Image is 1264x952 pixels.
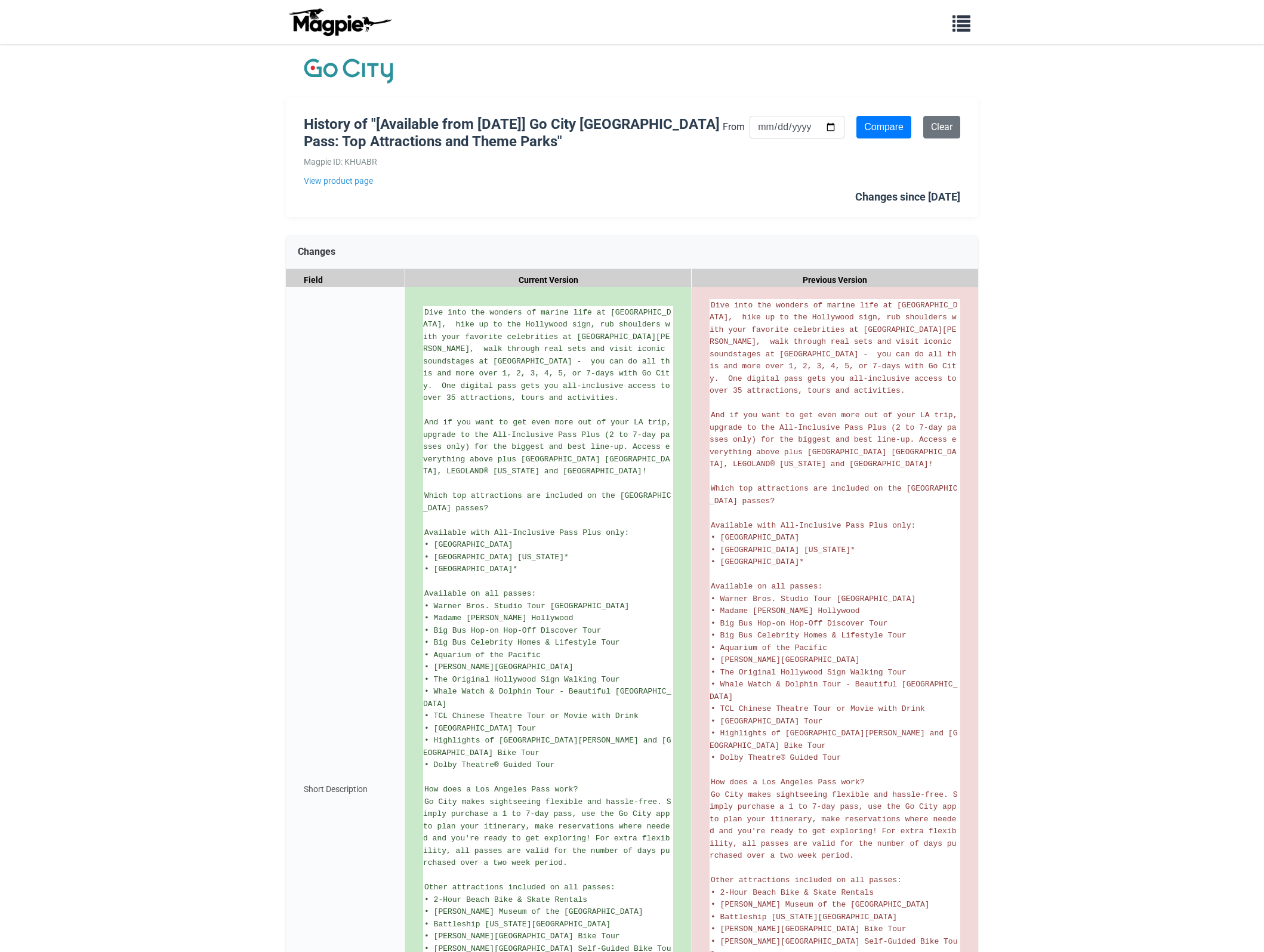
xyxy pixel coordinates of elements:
span: • The Original Hollywood Sign Walking Tour [424,675,620,684]
span: • Dolby Theatre® Guided Tour [711,753,841,762]
span: • [GEOGRAPHIC_DATA] [424,540,513,549]
span: • [GEOGRAPHIC_DATA] Tour [424,724,536,733]
span: Available with All-Inclusive Pass Plus only: [711,521,915,530]
span: • Highlights of [GEOGRAPHIC_DATA][PERSON_NAME] and [GEOGRAPHIC_DATA] Bike Tour [423,736,671,757]
span: • Battleship [US_STATE][GEOGRAPHIC_DATA] [424,920,611,929]
span: And if you want to get even more out of your LA trip, upgrade to the All-Inclusive Pass Plus (2 t... [423,418,676,476]
img: Company Logo [304,56,393,86]
span: • Aquarium of the Pacific [424,651,541,660]
span: • Warner Bros. Studio Tour​ [GEOGRAPHIC_DATA] [711,594,915,603]
span: • [PERSON_NAME][GEOGRAPHIC_DATA] Bike Tour [424,932,620,941]
span: And if you want to get even more out of your LA trip, upgrade to the All-Inclusive Pass Plus (2 t... [710,411,962,469]
span: How does a Los Angeles Pass work? [424,785,578,794]
span: • The Original Hollywood Sign Walking Tour [711,668,907,677]
span: • TCL Chinese Theatre Tour or Movie with Drink [711,704,925,713]
span: How does a Los Angeles Pass work? [711,778,864,787]
span: • Warner Bros. Studio Tour​ [GEOGRAPHIC_DATA] [424,602,629,611]
span: • Highlights of [GEOGRAPHIC_DATA][PERSON_NAME] and [GEOGRAPHIC_DATA] Bike Tour [710,729,957,750]
span: • Big Bus Hop-on Hop-Off Discover Tour​ [711,619,887,628]
span: • 2-Hour Beach Bike & Skate Rentals [711,888,874,897]
span: Dive into the wonders of marine life at [GEOGRAPHIC_DATA], hike up to the Hollywood sign, rub sho... [423,308,674,403]
span: • [GEOGRAPHIC_DATA] [US_STATE]* [711,546,855,554]
div: Previous Version [692,269,978,291]
span: • Big Bus Celebrity Homes & Lifestyle Tour​ [424,638,620,647]
span: Go City makes sightseeing flexible and hassle-free. Simply purchase a 1 to 7-day pass, use the Go... [423,797,674,868]
span: Dive into the wonders of marine life at [GEOGRAPHIC_DATA], hike up to the Hollywood sign, rub sho... [710,301,961,396]
div: Field [286,269,405,291]
span: • [GEOGRAPHIC_DATA] [US_STATE]* [424,553,569,562]
span: • Battleship [US_STATE][GEOGRAPHIC_DATA] [711,913,897,922]
span: • Aquarium of the Pacific [711,643,827,652]
span: • Dolby Theatre® Guided Tour [424,760,554,769]
img: logo-ab69f6fb50320c5b225c76a69d11143b.png [286,8,393,36]
h1: History of "[Available from [DATE]] Go City [GEOGRAPHIC_DATA] Pass: Top Attractions and Theme Parks" [304,116,723,150]
span: • [PERSON_NAME] Museum of the [GEOGRAPHIC_DATA] [711,900,930,909]
span: Available on all passes: [711,582,822,591]
a: Clear [923,116,960,138]
span: • [GEOGRAPHIC_DATA] [711,533,799,542]
span: • Big Bus Hop-on Hop-Off Discover Tour​ [424,626,601,635]
span: • [GEOGRAPHIC_DATA]* [424,565,517,574]
div: Magpie ID: KHUABR [304,155,723,168]
span: Available on all passes: [424,589,536,598]
div: Changes since [DATE] [855,189,960,206]
span: Other attractions included on all passes: [711,876,902,885]
span: • [PERSON_NAME][GEOGRAPHIC_DATA] Bike Tour [711,925,907,933]
span: • [PERSON_NAME][GEOGRAPHIC_DATA] [424,663,574,671]
span: • TCL Chinese Theatre Tour or Movie with Drink [424,711,639,720]
span: Which top attractions are included on the [GEOGRAPHIC_DATA] passes? [710,484,957,506]
span: • [PERSON_NAME] Museum of the [GEOGRAPHIC_DATA] [424,907,643,916]
span: Other attractions included on all passes: [424,883,615,892]
a: View product page [304,174,723,187]
span: • Madame [PERSON_NAME] Hollywood​ [424,614,574,623]
input: Compare [856,116,911,138]
span: Go City makes sightseeing flexible and hassle-free. Simply purchase a 1 to 7-day pass, use the Go... [710,790,961,861]
span: • Madame [PERSON_NAME] Hollywood​ [711,606,860,615]
label: From [723,119,745,135]
span: • Whale Watch & Dolphin Tour - Beautiful [GEOGRAPHIC_DATA] [710,680,957,701]
span: • [GEOGRAPHIC_DATA]* [711,557,804,566]
span: Available with All-Inclusive Pass Plus only: [424,528,629,537]
span: • Whale Watch & Dolphin Tour - Beautiful [GEOGRAPHIC_DATA] [423,687,671,708]
div: Current Version [405,269,692,291]
span: • [PERSON_NAME][GEOGRAPHIC_DATA] [711,655,860,664]
span: Which top attractions are included on the [GEOGRAPHIC_DATA] passes? [423,491,671,513]
span: • [GEOGRAPHIC_DATA] Tour [711,717,822,726]
span: • Big Bus Celebrity Homes & Lifestyle Tour​ [711,631,907,640]
div: Changes [286,235,978,269]
span: • 2-Hour Beach Bike & Skate Rentals [424,895,587,904]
